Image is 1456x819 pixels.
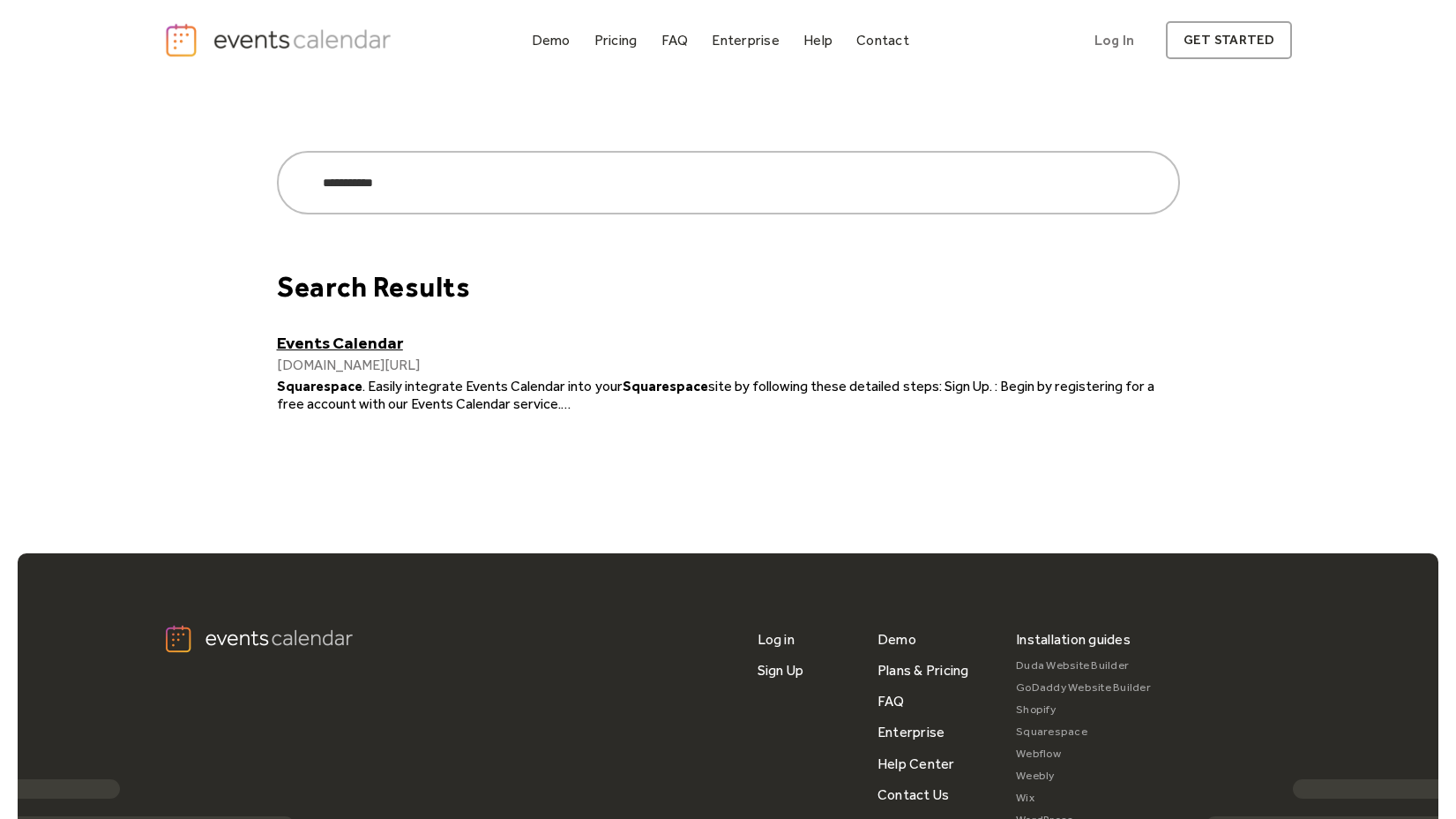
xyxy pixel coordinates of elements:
a: GoDaddy Website Builder [1016,677,1151,699]
a: FAQ [654,28,696,52]
a: Events Calendar [277,333,1180,353]
div: Help [803,35,833,45]
a: FAQ [877,686,905,717]
strong: Squarespace [277,378,362,394]
div: Installation guides [1016,624,1131,655]
a: Webflow [1016,743,1151,765]
span: site by following these detailed steps: Sign Up. : Begin by registering for a free account with o... [277,378,1155,411]
strong: Squarespace [623,378,708,394]
a: Contact [849,28,916,52]
a: Help Center [877,748,955,779]
a: Plans & Pricing [877,655,969,686]
span: … [561,395,571,412]
a: Shopify [1016,699,1151,721]
div: Contact [856,35,909,45]
a: Log in [758,624,795,655]
a: Wix [1016,787,1151,809]
a: Enterprise [705,28,786,52]
div: FAQ [661,35,689,45]
a: Demo [877,624,916,655]
a: Duda Website Builder [1016,655,1151,677]
a: home [164,22,397,58]
a: Weebly [1016,765,1151,787]
a: Help [796,28,840,52]
div: Pricing [594,35,638,45]
a: Sign Up [758,655,804,686]
a: get started [1166,21,1292,59]
a: Contact Us [877,779,949,810]
a: Pricing [587,28,645,52]
div: Search Results [277,270,1180,304]
a: Demo [525,28,578,52]
a: Log In [1077,21,1152,59]
span: . Easily integrate Events Calendar into your [362,378,623,394]
div: [DOMAIN_NAME][URL] [277,357,1180,373]
div: Enterprise [712,35,779,45]
div: Demo [532,35,571,45]
a: Enterprise [877,717,945,748]
a: Squarespace [1016,721,1151,743]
